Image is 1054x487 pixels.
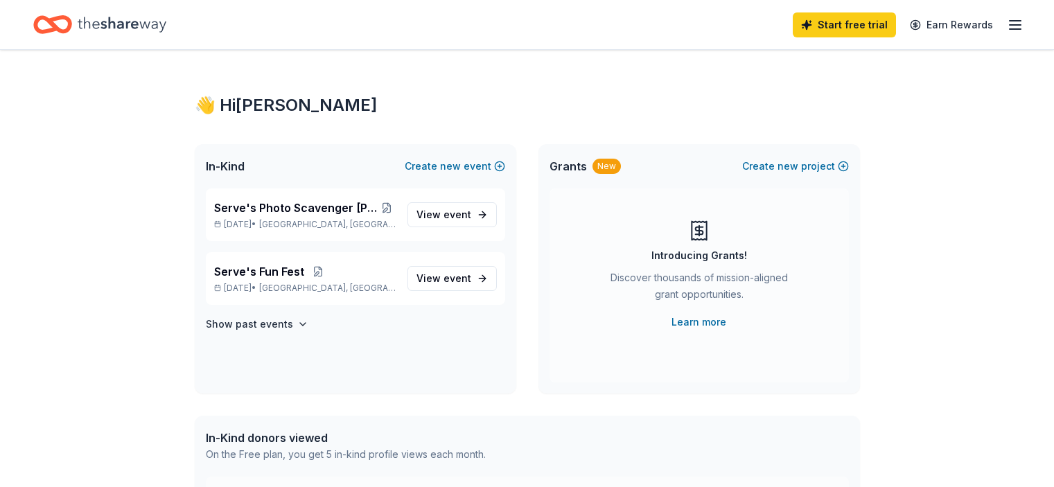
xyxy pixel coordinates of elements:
[206,430,486,446] div: In-Kind donors viewed
[793,12,896,37] a: Start free trial
[206,316,293,333] h4: Show past events
[605,269,793,308] div: Discover thousands of mission-aligned grant opportunities.
[214,219,396,230] p: [DATE] •
[214,200,377,216] span: Serve's Photo Scavenger [PERSON_NAME]
[259,283,396,294] span: [GEOGRAPHIC_DATA], [GEOGRAPHIC_DATA]
[671,314,726,330] a: Learn more
[742,158,849,175] button: Createnewproject
[778,158,798,175] span: new
[33,8,166,41] a: Home
[592,159,621,174] div: New
[206,446,486,463] div: On the Free plan, you get 5 in-kind profile views each month.
[651,247,747,264] div: Introducing Grants!
[259,219,396,230] span: [GEOGRAPHIC_DATA], [GEOGRAPHIC_DATA]
[902,12,1001,37] a: Earn Rewards
[405,158,505,175] button: Createnewevent
[214,283,396,294] p: [DATE] •
[550,158,587,175] span: Grants
[416,206,471,223] span: View
[206,316,308,333] button: Show past events
[206,158,245,175] span: In-Kind
[195,94,860,116] div: 👋 Hi [PERSON_NAME]
[416,270,471,287] span: View
[407,266,497,291] a: View event
[407,202,497,227] a: View event
[440,158,461,175] span: new
[214,263,304,280] span: Serve's Fun Fest
[443,209,471,220] span: event
[443,272,471,284] span: event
